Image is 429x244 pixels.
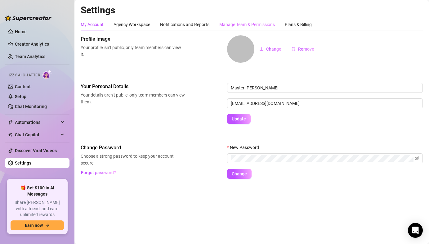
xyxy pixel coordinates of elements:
button: Forgot password? [81,168,116,178]
span: thunderbolt [8,120,13,125]
div: My Account [81,21,104,28]
button: Earn nowarrow-right [11,220,64,230]
button: Change [227,169,252,179]
button: Remove [286,44,319,54]
img: Chat Copilot [8,133,12,137]
span: Chat Copilot [15,130,59,140]
span: Your Personal Details [81,83,185,90]
span: Change [232,171,247,176]
input: Enter name [227,83,423,93]
span: eye-invisible [415,156,419,160]
a: Settings [15,160,31,165]
a: Discover Viral Videos [15,148,57,153]
span: Automations [15,117,59,127]
span: Your profile isn’t public, only team members can view it. [81,44,185,58]
span: delete [291,47,296,51]
span: Izzy AI Chatter [9,72,40,78]
span: Change Password [81,144,185,151]
span: Remove [298,47,314,52]
span: Share [PERSON_NAME] with a friend, and earn unlimited rewards [11,200,64,218]
h2: Settings [81,4,423,16]
div: Open Intercom Messenger [408,223,423,238]
a: Content [15,84,31,89]
span: Forgot password? [81,170,116,175]
span: upload [259,47,264,51]
img: AI Chatter [42,70,52,79]
span: Your details aren’t public, only team members can view them. [81,92,185,105]
input: New Password [231,155,413,162]
span: Update [232,116,246,121]
a: Creator Analytics [15,39,65,49]
div: Manage Team & Permissions [219,21,275,28]
span: Profile image [81,35,185,43]
div: Agency Workspace [114,21,150,28]
span: Change [266,47,281,52]
label: New Password [227,144,263,151]
a: Home [15,29,27,34]
a: Setup [15,94,26,99]
img: logo-BBDzfeDw.svg [5,15,51,21]
a: Team Analytics [15,54,45,59]
div: Plans & Billing [285,21,312,28]
div: Notifications and Reports [160,21,209,28]
span: 🎁 Get $100 in AI Messages [11,185,64,197]
span: Choose a strong password to keep your account secure. [81,153,185,166]
button: Change [254,44,286,54]
button: Update [227,114,251,124]
span: Earn now [25,223,43,228]
span: arrow-right [45,223,50,228]
a: Chat Monitoring [15,104,47,109]
input: Enter new email [227,98,423,108]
